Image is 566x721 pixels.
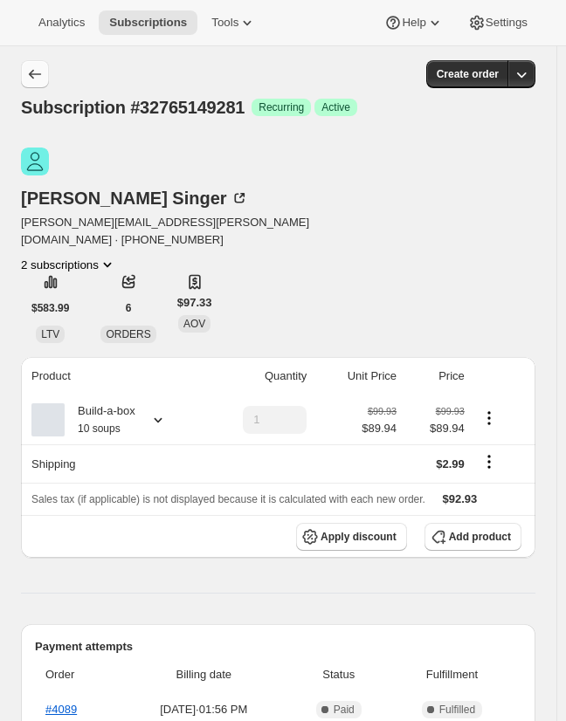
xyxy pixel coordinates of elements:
[449,530,511,544] span: Add product
[424,523,521,551] button: Add product
[126,301,132,315] span: 6
[402,16,425,30] span: Help
[78,422,121,435] small: 10 soups
[321,100,350,114] span: Active
[21,444,201,483] th: Shipping
[21,60,49,88] button: Subscriptions
[443,492,478,505] span: $92.93
[38,16,85,30] span: Analytics
[31,301,69,315] span: $583.99
[31,493,425,505] span: Sales tax (if applicable) is not displayed because it is calculated with each new order.
[402,357,470,395] th: Price
[211,16,238,30] span: Tools
[259,100,304,114] span: Recurring
[475,409,503,428] button: Product actions
[21,256,116,273] button: Product actions
[183,318,205,330] span: AOV
[65,402,135,437] div: Build-a-box
[393,666,511,683] span: Fulfillment
[21,148,49,175] span: Marta Singer
[177,294,212,312] span: $97.33
[123,701,285,718] span: [DATE] · 01:56 PM
[28,10,95,35] button: Analytics
[21,214,381,249] span: [PERSON_NAME][EMAIL_ADDRESS][PERSON_NAME][DOMAIN_NAME] · [PHONE_NUMBER]
[201,357,313,395] th: Quantity
[374,10,453,35] button: Help
[362,420,397,437] span: $89.94
[486,16,528,30] span: Settings
[99,10,197,35] button: Subscriptions
[21,294,79,322] button: $583.99
[437,67,499,81] span: Create order
[426,60,509,88] button: Create order
[41,328,59,340] span: LTV
[21,98,245,117] span: Subscription #32765149281
[21,189,248,207] div: [PERSON_NAME] Singer
[312,357,402,395] th: Unit Price
[21,357,201,395] th: Product
[458,10,538,35] button: Settings
[35,638,521,656] h2: Payment attempts
[114,294,142,322] button: 6
[35,656,118,694] th: Order
[436,457,465,470] span: $2.99
[45,703,77,716] a: #4089
[296,523,407,551] button: Apply discount
[407,420,465,437] span: $89.94
[109,16,187,30] span: Subscriptions
[436,406,465,416] small: $99.93
[201,10,266,35] button: Tools
[475,452,503,471] button: Shipping actions
[439,703,475,717] span: Fulfilled
[321,530,397,544] span: Apply discount
[334,703,355,717] span: Paid
[368,406,397,416] small: $99.93
[295,666,383,683] span: Status
[106,328,150,340] span: ORDERS
[123,666,285,683] span: Billing date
